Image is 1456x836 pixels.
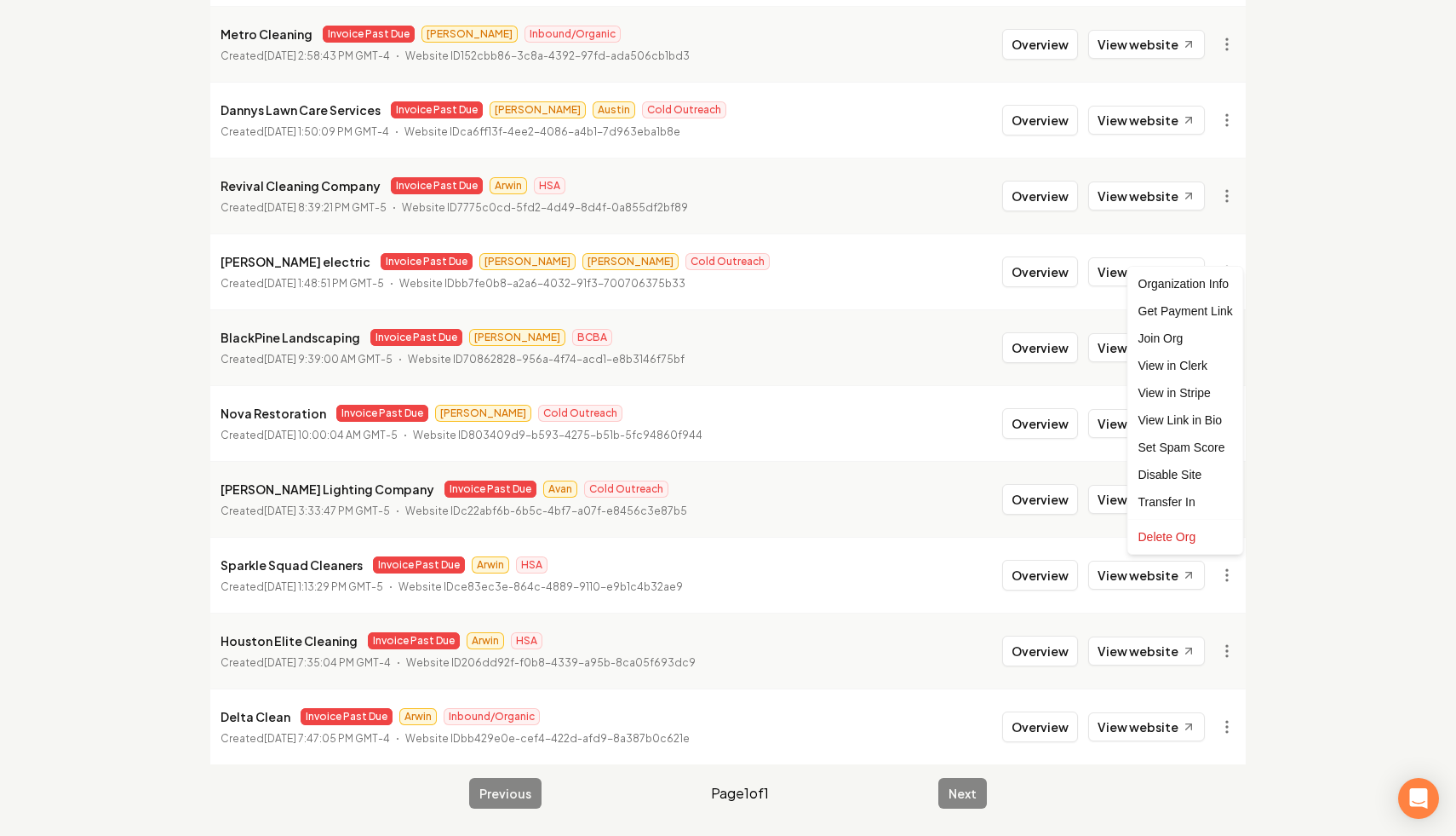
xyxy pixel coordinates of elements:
div: Organization Info [1132,270,1240,297]
div: Get Payment Link [1132,297,1240,325]
div: Join Org [1132,325,1240,352]
div: Delete Org [1132,523,1240,551]
a: View Link in Bio [1132,406,1240,434]
a: View in Stripe [1132,379,1240,406]
a: View in Clerk [1132,352,1240,379]
div: Disable Site [1132,461,1240,488]
div: Transfer In [1132,488,1240,516]
div: Set Spam Score [1132,434,1240,461]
